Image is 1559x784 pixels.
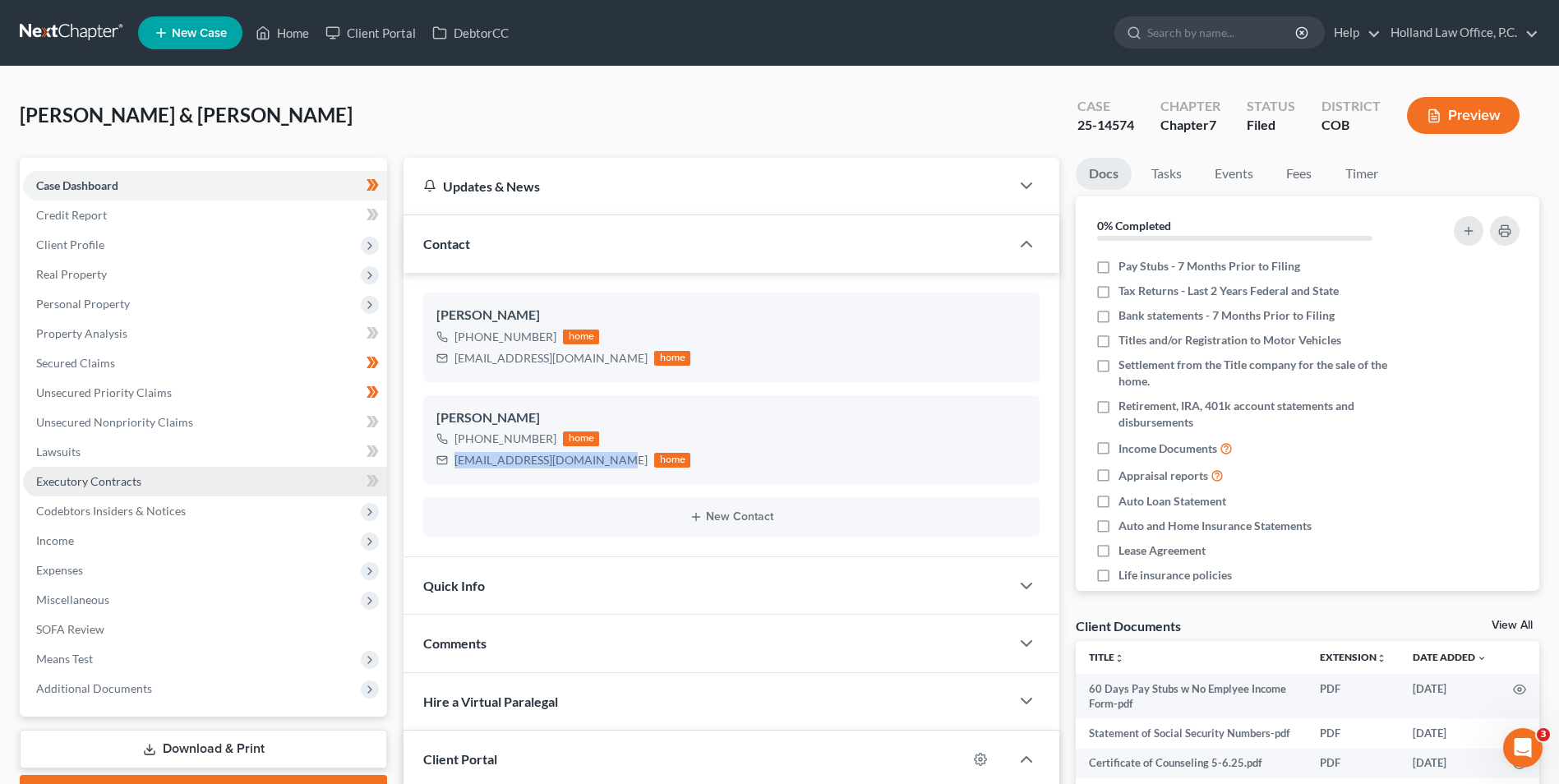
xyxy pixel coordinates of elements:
div: Updates & News [423,178,990,195]
a: Download & Print [20,730,387,768]
div: District [1321,97,1381,116]
span: Settlement from the Title company for the sale of the home. [1119,357,1409,390]
a: Help [1326,18,1381,48]
span: 3 [1537,728,1550,741]
span: Hire a Virtual Paralegal [423,694,558,709]
div: Filed [1247,116,1295,135]
span: Lease Agreement [1119,542,1206,559]
span: Client Portal [423,751,497,767]
span: Additional Documents [36,681,152,695]
a: SOFA Review [23,615,387,644]
i: unfold_more [1377,653,1386,663]
span: Quick Info [423,578,485,593]
span: Retirement, IRA, 401k account statements and disbursements [1119,398,1409,431]
div: [PHONE_NUMBER] [454,329,556,345]
div: home [654,351,690,366]
a: Client Portal [317,18,424,48]
span: Contact [423,236,470,251]
a: Docs [1076,158,1132,190]
span: New Case [172,27,227,39]
span: SOFA Review [36,622,104,636]
span: Unsecured Nonpriority Claims [36,415,193,429]
a: Timer [1332,158,1391,190]
a: Secured Claims [23,348,387,378]
div: home [563,431,599,446]
span: Credit Report [36,208,107,222]
a: Credit Report [23,201,387,230]
span: Comments [423,635,487,651]
div: Client Documents [1076,617,1181,634]
span: Personal Property [36,297,130,311]
span: Auto Loan Statement [1119,493,1226,510]
div: [PERSON_NAME] [436,408,1026,428]
td: [DATE] [1400,749,1500,778]
td: 60 Days Pay Stubs w No Emplyee Income Form-pdf [1076,674,1307,719]
input: Search by name... [1147,17,1298,48]
a: Executory Contracts [23,467,387,496]
div: Chapter [1160,116,1220,135]
td: [DATE] [1400,674,1500,719]
div: 25-14574 [1077,116,1134,135]
button: New Contact [436,510,1026,523]
div: [EMAIL_ADDRESS][DOMAIN_NAME] [454,452,648,468]
span: Appraisal reports [1119,468,1208,484]
span: Titles and/or Registration to Motor Vehicles [1119,332,1341,348]
a: Unsecured Priority Claims [23,378,387,408]
span: Means Test [36,652,93,666]
td: PDF [1307,749,1400,778]
a: View All [1492,620,1533,631]
button: Preview [1407,97,1520,134]
a: Titleunfold_more [1089,651,1124,663]
a: Home [247,18,317,48]
span: Case Dashboard [36,178,118,192]
span: Income Documents [1119,440,1217,457]
span: Client Profile [36,238,104,251]
span: 7 [1209,117,1216,132]
i: unfold_more [1114,653,1124,663]
span: Expenses [36,563,83,577]
a: Date Added expand_more [1413,651,1487,663]
div: Case [1077,97,1134,116]
a: Property Analysis [23,319,387,348]
span: Income [36,533,74,547]
span: Real Property [36,267,107,281]
a: Case Dashboard [23,171,387,201]
a: Events [1202,158,1266,190]
div: COB [1321,116,1381,135]
a: Lawsuits [23,437,387,467]
span: Pay Stubs - 7 Months Prior to Filing [1119,258,1300,274]
div: Chapter [1160,97,1220,116]
div: [PERSON_NAME] [436,306,1026,325]
a: Tasks [1138,158,1195,190]
div: home [654,453,690,468]
span: Miscellaneous [36,593,109,606]
span: Tax Returns - Last 2 Years Federal and State [1119,283,1339,299]
span: Life insurance policies [1119,567,1232,583]
span: Property Analysis [36,326,127,340]
td: PDF [1307,674,1400,719]
td: PDF [1307,718,1400,748]
a: Unsecured Nonpriority Claims [23,408,387,437]
a: Extensionunfold_more [1320,651,1386,663]
span: Bank statements - 7 Months Prior to Filing [1119,307,1335,324]
i: expand_more [1477,653,1487,663]
a: Fees [1273,158,1326,190]
span: Unsecured Priority Claims [36,385,172,399]
span: Auto and Home Insurance Statements [1119,518,1312,534]
div: [EMAIL_ADDRESS][DOMAIN_NAME] [454,350,648,367]
span: Secured Claims [36,356,115,370]
span: Lawsuits [36,445,81,459]
div: Status [1247,97,1295,116]
a: Holland Law Office, P.C. [1382,18,1538,48]
div: home [563,330,599,344]
span: Executory Contracts [36,474,141,488]
span: [PERSON_NAME] & [PERSON_NAME] [20,103,353,127]
strong: 0% Completed [1097,219,1171,233]
div: [PHONE_NUMBER] [454,431,556,447]
a: DebtorCC [424,18,517,48]
td: [DATE] [1400,718,1500,748]
td: Statement of Social Security Numbers-pdf [1076,718,1307,748]
iframe: Intercom live chat [1503,728,1543,768]
span: Codebtors Insiders & Notices [36,504,186,518]
td: Certificate of Counseling 5-6.25.pdf [1076,749,1307,778]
